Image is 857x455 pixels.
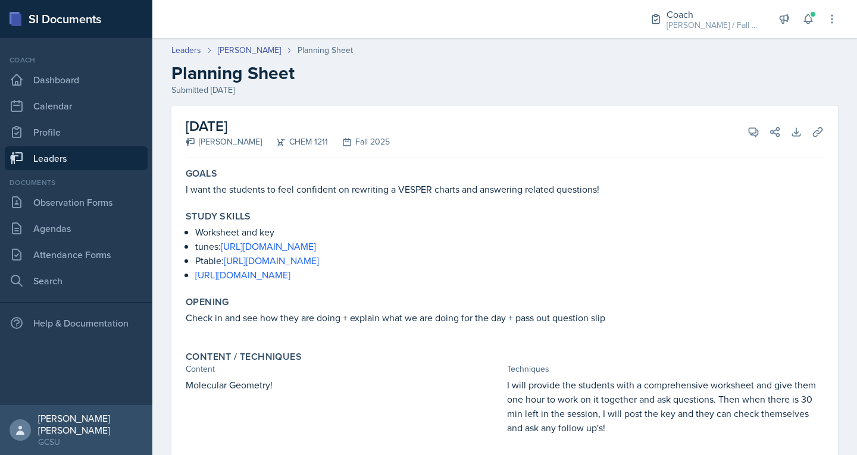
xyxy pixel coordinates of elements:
a: [PERSON_NAME] [218,44,281,57]
h2: Planning Sheet [171,62,838,84]
a: Agendas [5,216,148,240]
a: [URL][DOMAIN_NAME] [221,240,316,253]
a: Dashboard [5,68,148,92]
label: Study Skills [186,211,251,222]
div: Planning Sheet [298,44,353,57]
div: Submitted [DATE] [171,84,838,96]
label: Goals [186,168,217,180]
a: Profile [5,120,148,144]
a: [URL][DOMAIN_NAME] [224,254,319,267]
a: Calendar [5,94,148,118]
p: Worksheet and key [195,225,824,239]
a: Leaders [171,44,201,57]
div: [PERSON_NAME] [PERSON_NAME] [38,412,143,436]
div: Fall 2025 [328,136,390,148]
p: Check in and see how they are doing + explain what we are doing for the day + pass out question slip [186,310,824,325]
p: Ptable: [195,253,824,268]
a: Leaders [5,146,148,170]
div: Help & Documentation [5,311,148,335]
div: [PERSON_NAME] / Fall 2025 [667,19,762,32]
p: Molecular Geometry! [186,378,502,392]
div: GCSU [38,436,143,448]
div: Documents [5,177,148,188]
label: Content / Techniques [186,351,302,363]
a: Attendance Forms [5,243,148,266]
div: Content [186,363,502,375]
a: Observation Forms [5,190,148,214]
div: CHEM 1211 [262,136,328,148]
div: [PERSON_NAME] [186,136,262,148]
a: [URL][DOMAIN_NAME] [195,268,290,281]
p: I will provide the students with a comprehensive worksheet and give them one hour to work on it t... [507,378,824,435]
div: Coach [667,7,762,21]
div: Coach [5,55,148,65]
p: I want the students to feel confident on rewriting a VESPER charts and answering related questions! [186,182,824,196]
label: Opening [186,296,229,308]
h2: [DATE] [186,115,390,137]
a: Search [5,269,148,293]
div: Techniques [507,363,824,375]
p: tunes: [195,239,824,253]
